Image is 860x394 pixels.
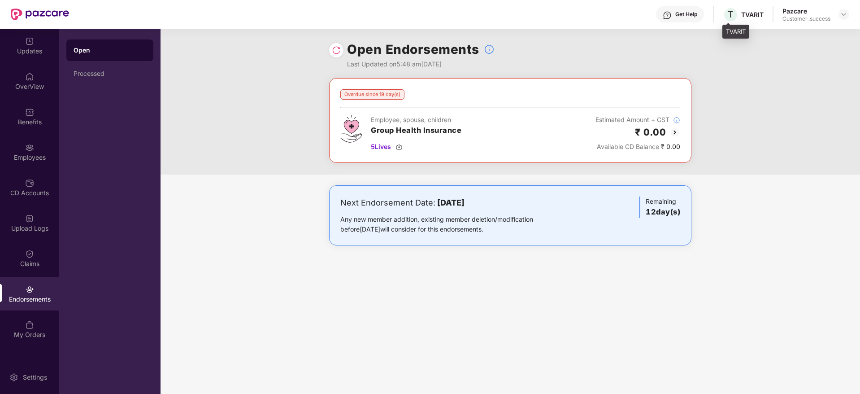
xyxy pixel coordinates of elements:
img: svg+xml;base64,PHN2ZyBpZD0iRHJvcGRvd24tMzJ4MzIiIHhtbG5zPSJodHRwOi8vd3d3LnczLm9yZy8yMDAwL3N2ZyIgd2... [840,11,847,18]
img: svg+xml;base64,PHN2ZyBpZD0iSW5mb18tXzMyeDMyIiBkYXRhLW5hbWU9IkluZm8gLSAzMngzMiIgeG1sbnM9Imh0dHA6Ly... [673,117,680,124]
span: 5 Lives [371,142,391,152]
div: Employee, spouse, children [371,115,461,125]
div: Remaining [639,197,680,218]
img: svg+xml;base64,PHN2ZyBpZD0iQmVuZWZpdHMiIHhtbG5zPSJodHRwOi8vd3d3LnczLm9yZy8yMDAwL3N2ZyIgd2lkdGg9Ij... [25,108,34,117]
img: svg+xml;base64,PHN2ZyB4bWxucz0iaHR0cDovL3d3dy53My5vcmcvMjAwMC9zdmciIHdpZHRoPSI0Ny43MTQiIGhlaWdodD... [340,115,362,143]
img: svg+xml;base64,PHN2ZyBpZD0iRG93bmxvYWQtMzJ4MzIiIHhtbG5zPSJodHRwOi8vd3d3LnczLm9yZy8yMDAwL3N2ZyIgd2... [395,143,403,150]
img: svg+xml;base64,PHN2ZyBpZD0iSG9tZSIgeG1sbnM9Imh0dHA6Ly93d3cudzMub3JnLzIwMDAvc3ZnIiB3aWR0aD0iMjAiIG... [25,72,34,81]
img: svg+xml;base64,PHN2ZyBpZD0iVXBsb2FkX0xvZ3MiIGRhdGEtbmFtZT0iVXBsb2FkIExvZ3MiIHhtbG5zPSJodHRwOi8vd3... [25,214,34,223]
img: New Pazcare Logo [11,9,69,20]
div: Open [74,46,146,55]
div: Customer_success [782,15,830,22]
img: svg+xml;base64,PHN2ZyBpZD0iRW1wbG95ZWVzIiB4bWxucz0iaHR0cDovL3d3dy53My5vcmcvMjAwMC9zdmciIHdpZHRoPS... [25,143,34,152]
img: svg+xml;base64,PHN2ZyBpZD0iRW5kb3JzZW1lbnRzIiB4bWxucz0iaHR0cDovL3d3dy53My5vcmcvMjAwMC9zdmciIHdpZH... [25,285,34,294]
h1: Open Endorsements [347,39,479,59]
div: TVARIT [722,25,749,39]
img: svg+xml;base64,PHN2ZyBpZD0iQ2xhaW0iIHhtbG5zPSJodHRwOi8vd3d3LnczLm9yZy8yMDAwL3N2ZyIgd2lkdGg9IjIwIi... [25,250,34,258]
div: Pazcare [782,7,830,15]
img: svg+xml;base64,PHN2ZyBpZD0iUmVsb2FkLTMyeDMyIiB4bWxucz0iaHR0cDovL3d3dy53My5vcmcvMjAwMC9zdmciIHdpZH... [332,46,341,55]
h2: ₹ 0.00 [635,125,666,140]
div: Settings [20,373,50,382]
div: Next Endorsement Date: [340,197,561,209]
img: svg+xml;base64,PHN2ZyBpZD0iQ0RfQWNjb3VudHMiIGRhdGEtbmFtZT0iQ0QgQWNjb3VudHMiIHhtbG5zPSJodHRwOi8vd3... [25,179,34,188]
h3: Group Health Insurance [371,125,461,136]
b: [DATE] [437,198,465,207]
img: svg+xml;base64,PHN2ZyBpZD0iSGVscC0zMngzMiIgeG1sbnM9Imh0dHA6Ly93d3cudzMub3JnLzIwMDAvc3ZnIiB3aWR0aD... [663,11,672,20]
div: ₹ 0.00 [595,142,680,152]
img: svg+xml;base64,PHN2ZyBpZD0iTXlfT3JkZXJzIiBkYXRhLW5hbWU9Ik15IE9yZGVycyIgeG1sbnM9Imh0dHA6Ly93d3cudz... [25,320,34,329]
div: Get Help [675,11,697,18]
div: Any new member addition, existing member deletion/modification before [DATE] will consider for th... [340,215,561,234]
h3: 12 day(s) [646,206,680,218]
div: Overdue since 19 day(s) [340,89,404,100]
div: TVARIT [741,10,764,19]
span: T [728,9,734,20]
div: Last Updated on 5:48 am[DATE] [347,59,495,69]
img: svg+xml;base64,PHN2ZyBpZD0iQmFjay0yMHgyMCIgeG1sbnM9Imh0dHA6Ly93d3cudzMub3JnLzIwMDAvc3ZnIiB3aWR0aD... [669,127,680,138]
div: Processed [74,70,146,77]
img: svg+xml;base64,PHN2ZyBpZD0iSW5mb18tXzMyeDMyIiBkYXRhLW5hbWU9IkluZm8gLSAzMngzMiIgeG1sbnM9Imh0dHA6Ly... [484,44,495,55]
div: Estimated Amount + GST [595,115,680,125]
img: svg+xml;base64,PHN2ZyBpZD0iU2V0dGluZy0yMHgyMCIgeG1sbnM9Imh0dHA6Ly93d3cudzMub3JnLzIwMDAvc3ZnIiB3aW... [9,373,18,382]
span: Available CD Balance [597,143,659,150]
img: svg+xml;base64,PHN2ZyBpZD0iVXBkYXRlZCIgeG1sbnM9Imh0dHA6Ly93d3cudzMub3JnLzIwMDAvc3ZnIiB3aWR0aD0iMj... [25,37,34,46]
